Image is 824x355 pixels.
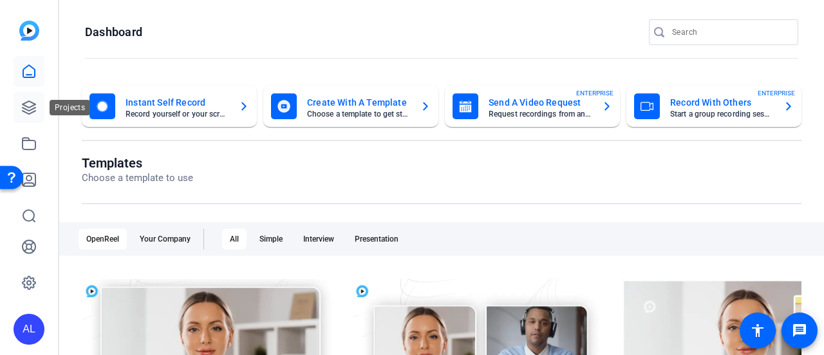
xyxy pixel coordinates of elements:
[347,229,406,249] div: Presentation
[82,155,193,171] h1: Templates
[82,86,257,127] button: Instant Self RecordRecord yourself or your screen
[19,21,39,41] img: blue-gradient.svg
[82,171,193,186] p: Choose a template to use
[263,86,438,127] button: Create With A TemplateChoose a template to get started
[252,229,290,249] div: Simple
[79,229,127,249] div: OpenReel
[672,24,788,40] input: Search
[576,88,613,98] span: ENTERPRISE
[792,323,807,338] mat-icon: message
[626,86,801,127] button: Record With OthersStart a group recording sessionENTERPRISE
[670,95,773,110] mat-card-title: Record With Others
[126,95,229,110] mat-card-title: Instant Self Record
[50,100,90,115] div: Projects
[489,95,592,110] mat-card-title: Send A Video Request
[307,110,410,118] mat-card-subtitle: Choose a template to get started
[295,229,342,249] div: Interview
[85,24,142,40] h1: Dashboard
[222,229,247,249] div: All
[758,88,795,98] span: ENTERPRISE
[750,323,765,338] mat-icon: accessibility
[307,95,410,110] mat-card-title: Create With A Template
[14,314,44,345] div: AL
[670,110,773,118] mat-card-subtitle: Start a group recording session
[132,229,198,249] div: Your Company
[489,110,592,118] mat-card-subtitle: Request recordings from anyone, anywhere
[126,110,229,118] mat-card-subtitle: Record yourself or your screen
[445,86,620,127] button: Send A Video RequestRequest recordings from anyone, anywhereENTERPRISE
